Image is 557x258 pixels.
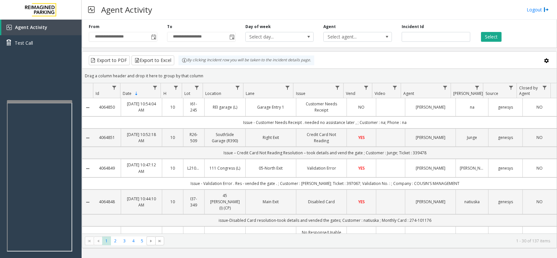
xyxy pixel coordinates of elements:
span: Toggle popup [228,32,235,41]
a: Vend Filter Menu [362,83,371,92]
a: YES [351,165,372,171]
label: Day of week [245,24,271,30]
span: Closed by Agent [519,85,538,96]
a: NO [351,104,372,110]
a: 4064851 [97,134,117,141]
span: Select agent... [324,32,378,41]
a: Collapse Details [82,166,93,171]
a: YES [351,134,372,141]
span: YES [358,199,365,205]
a: Collapse Details [82,135,93,141]
a: H Filter Menu [171,83,180,92]
img: logout [544,6,549,13]
a: Lane Filter Menu [283,83,292,92]
a: [DATE] 10:34:24 AM [125,232,158,245]
span: Test Call [15,39,33,46]
span: Page 4 [129,236,138,245]
span: Page 2 [111,236,120,245]
a: natiuska [460,199,484,205]
span: Agent Activity [15,24,47,30]
span: Page 1 [102,236,111,245]
button: Export to PDF [89,55,130,65]
span: Sortable [134,91,139,96]
img: infoIcon.svg [182,58,187,63]
span: H [163,91,166,96]
span: NO [536,104,543,110]
span: Page 5 [138,236,147,245]
span: YES [358,135,365,140]
span: Toggle popup [150,32,157,41]
a: I61-176 [187,232,200,245]
a: NO [527,134,553,141]
a: 10 [166,199,179,205]
td: Issue - Customer Needs Receipt . needed no assistance later , ; Customer : na; Phone : na [93,116,557,129]
a: Main Exit [250,199,292,205]
a: genesys [492,104,518,110]
div: By clicking Incident row you will be taken to the incident details page. [178,55,314,65]
a: R26-509 [187,131,200,144]
a: [PERSON_NAME] [460,165,484,171]
a: Parker Filter Menu [473,83,482,92]
span: NO [536,165,543,171]
span: Go to the next page [147,236,155,246]
a: Collapse Details [82,200,93,205]
span: Select day... [246,32,300,41]
a: 4064850 [97,104,117,110]
span: NO [536,199,543,205]
div: Drag a column header and drop it here to group by that column [82,70,557,82]
a: Collapse Details [82,105,93,110]
a: [DATE] 10:47:12 AM [125,162,158,174]
button: Select [481,32,502,42]
a: [PERSON_NAME] [409,104,452,110]
a: 05-North Exit [250,165,292,171]
a: Logout [527,6,549,13]
a: 45 [PERSON_NAME] (I) (CP) [209,192,241,211]
span: Id [96,91,99,96]
h3: Agent Activity [98,2,155,18]
span: Agent [403,91,414,96]
a: Agent Filter Menu [441,83,449,92]
span: NO [536,135,543,140]
span: Issue [296,91,305,96]
a: NO [527,104,553,110]
a: 4064848 [97,199,117,205]
a: Issue Filter Menu [333,83,342,92]
a: YES [351,199,372,205]
a: SouthSide Garage (R390) [209,131,241,144]
img: pageIcon [88,2,95,18]
a: Junge [460,134,484,141]
a: Date Filter Menu [150,83,159,92]
span: Go to the next page [148,238,154,244]
span: YES [358,165,365,171]
a: Location Filter Menu [233,83,242,92]
a: REI garage (L) [209,104,241,110]
a: Customer Needs Receipt [300,101,343,113]
span: [PERSON_NAME] [453,91,483,96]
kendo-pager-info: 1 - 30 of 137 items [168,238,550,244]
a: [PERSON_NAME] [409,199,452,205]
a: The Collective (I) (R390) [209,232,241,245]
a: 10 [166,104,179,110]
a: 10 [166,165,179,171]
a: 4064849 [97,165,117,171]
td: Issue - Validation Error . Res - vended the gate . ; Customer : [PERSON_NAME]; Ticket : 397067; V... [93,177,557,190]
a: Id Filter Menu [110,83,119,92]
a: Closed by Agent Filter Menu [540,83,549,92]
a: Validation Error [300,165,343,171]
td: issue-Disabled Card resolution-took details and vended the gates; Customer : natiuska ; Monthly C... [93,214,557,226]
div: Data table [82,83,557,234]
a: genesys [492,134,518,141]
label: From [89,24,100,30]
a: Lot Filter Menu [193,83,201,92]
a: genesys [492,199,518,205]
span: Go to the last page [155,236,164,246]
a: No Response/Unable to hear [PERSON_NAME] [300,229,343,248]
a: genesys [492,165,518,171]
a: I37-349 [187,196,200,208]
a: 10 [166,134,179,141]
td: Issue – Credit Card Not Reading Resolution – took details and vend the gate ; Customer : Junge; T... [93,147,557,159]
span: Page 3 [120,236,129,245]
span: Lot [184,91,190,96]
a: NO [527,165,553,171]
a: [DATE] 10:52:18 AM [125,131,158,144]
